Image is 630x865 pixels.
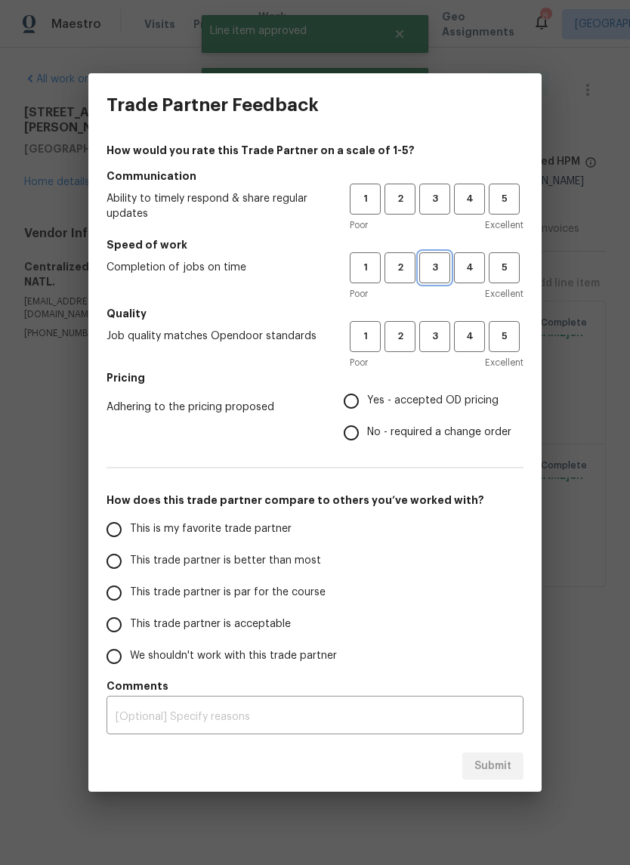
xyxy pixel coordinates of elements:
span: 4 [456,190,483,208]
span: Poor [350,286,368,301]
h5: How does this trade partner compare to others you’ve worked with? [107,493,523,508]
span: Excellent [485,355,523,370]
button: 1 [350,252,381,283]
span: 5 [490,190,518,208]
span: Yes - accepted OD pricing [367,393,499,409]
span: This trade partner is better than most [130,553,321,569]
button: 1 [350,321,381,352]
span: This trade partner is acceptable [130,616,291,632]
h5: Comments [107,678,523,694]
button: 2 [384,184,415,215]
h5: Speed of work [107,237,523,252]
span: 2 [386,259,414,276]
button: 4 [454,184,485,215]
span: No - required a change order [367,425,511,440]
span: We shouldn't work with this trade partner [130,648,337,664]
button: 2 [384,321,415,352]
span: 2 [386,328,414,345]
span: Excellent [485,218,523,233]
span: 1 [351,328,379,345]
span: 5 [490,259,518,276]
span: Excellent [485,286,523,301]
span: 3 [421,328,449,345]
h3: Trade Partner Feedback [107,94,319,116]
span: Job quality matches Opendoor standards [107,329,326,344]
button: 5 [489,184,520,215]
span: This is my favorite trade partner [130,521,292,537]
span: This trade partner is par for the course [130,585,326,601]
span: 3 [421,190,449,208]
span: 5 [490,328,518,345]
button: 1 [350,184,381,215]
div: How does this trade partner compare to others you’ve worked with? [107,514,523,672]
button: 5 [489,252,520,283]
span: 1 [351,190,379,208]
span: Poor [350,355,368,370]
span: 1 [351,259,379,276]
button: 3 [419,184,450,215]
span: 4 [456,328,483,345]
h5: Pricing [107,370,523,385]
h5: Quality [107,306,523,321]
button: 5 [489,321,520,352]
button: 4 [454,321,485,352]
span: Ability to timely respond & share regular updates [107,191,326,221]
span: Poor [350,218,368,233]
span: 2 [386,190,414,208]
span: Adhering to the pricing proposed [107,400,320,415]
h4: How would you rate this Trade Partner on a scale of 1-5? [107,143,523,158]
button: 3 [419,252,450,283]
span: 4 [456,259,483,276]
h5: Communication [107,168,523,184]
span: 3 [421,259,449,276]
button: 4 [454,252,485,283]
button: 2 [384,252,415,283]
span: Completion of jobs on time [107,260,326,275]
div: Pricing [344,385,523,449]
button: 3 [419,321,450,352]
